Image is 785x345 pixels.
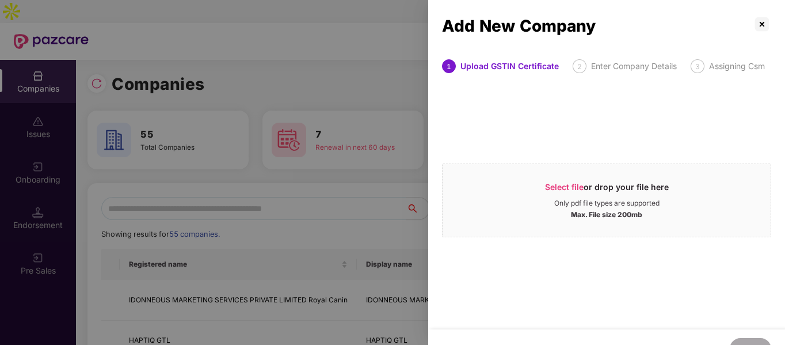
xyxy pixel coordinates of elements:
div: Enter Company Details [591,59,677,73]
div: Only pdf file types are supported [554,199,660,208]
span: 2 [577,62,582,71]
div: Max. File size 200mb [571,208,642,219]
span: 3 [695,62,700,71]
span: Select fileor drop your file hereOnly pdf file types are supportedMax. File size 200mb [443,173,771,228]
span: 1 [447,62,451,71]
span: Select file [545,182,584,192]
div: Upload GSTIN Certificate [460,59,559,73]
div: Add New Company [442,20,753,32]
div: or drop your file here [545,181,669,199]
div: Assigning Csm [709,59,765,73]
